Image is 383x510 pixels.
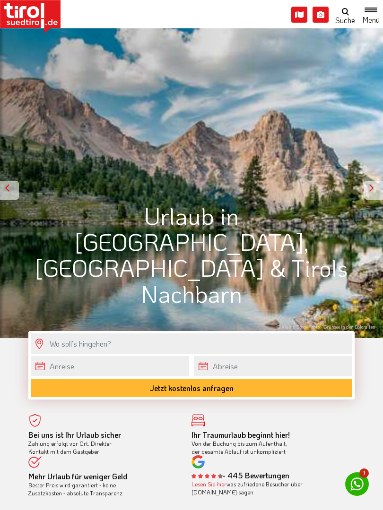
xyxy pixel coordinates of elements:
[191,480,226,488] a: Lesen Sie hier
[191,431,340,455] div: Von der Buchung bis zum Aufenthalt, der gesamte Ablauf ist unkompliziert
[28,471,128,481] b: Mehr Urlaub für weniger Geld
[194,356,352,376] input: Abreise
[291,7,307,23] i: Karte öffnen
[359,468,369,478] span: 1
[191,430,290,440] b: Ihr Traumurlaub beginnt hier!
[31,356,189,376] input: Anreise
[31,333,352,354] input: Wo soll's hingehen?
[28,473,177,497] div: Bester Preis wird garantiert - keine Zusatzkosten - absolute Transparenz
[191,455,205,468] img: google
[191,470,289,480] b: - 445 Bewertungen
[191,480,340,496] div: was zufriedene Besucher über [DOMAIN_NAME] sagen
[31,379,352,397] button: Jetzt kostenlos anfragen
[345,472,369,496] a: 1
[313,7,329,23] i: Fotogalerie
[28,430,121,440] b: Bei uns ist Ihr Urlaub sicher
[28,431,177,455] div: Zahlung erfolgt vor Ort. Direkter Kontakt mit dem Gastgeber
[359,6,383,24] button: Toggle navigation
